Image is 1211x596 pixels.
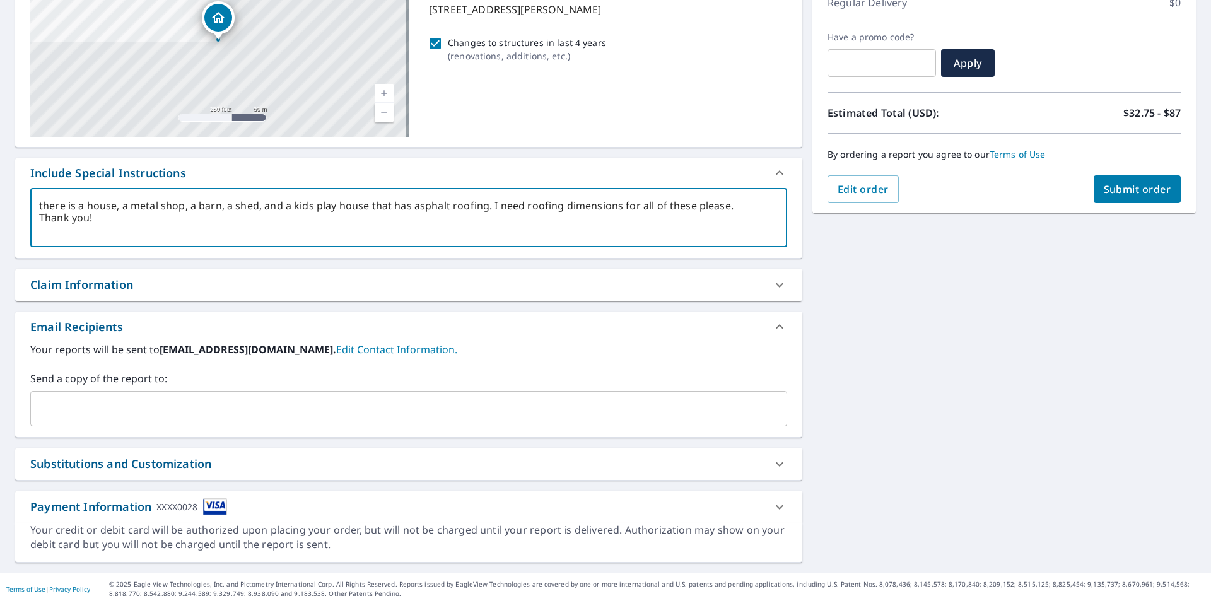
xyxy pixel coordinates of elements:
[15,448,802,480] div: Substitutions and Customization
[828,175,899,203] button: Edit order
[39,200,778,236] textarea: there is a house, a metal shop, a barn, a shed, and a kids play house that has asphalt roofing. I...
[828,32,936,43] label: Have a promo code?
[6,585,45,593] a: Terms of Use
[336,342,457,356] a: EditContactInfo
[160,342,336,356] b: [EMAIL_ADDRESS][DOMAIN_NAME].
[375,84,394,103] a: Current Level 17, Zoom In
[951,56,985,70] span: Apply
[49,585,90,593] a: Privacy Policy
[15,491,802,523] div: Payment InformationXXXX0028cardImage
[30,523,787,552] div: Your credit or debit card will be authorized upon placing your order, but will not be charged unt...
[202,1,235,40] div: Dropped pin, building 1, Residential property, 11724 Forest Hills Dr Parker, CO 80138
[156,498,197,515] div: XXXX0028
[838,182,889,196] span: Edit order
[828,105,1004,120] p: Estimated Total (USD):
[30,371,787,386] label: Send a copy of the report to:
[429,2,782,17] p: [STREET_ADDRESS][PERSON_NAME]
[30,455,211,472] div: Substitutions and Customization
[15,158,802,188] div: Include Special Instructions
[15,269,802,301] div: Claim Information
[30,318,123,336] div: Email Recipients
[828,149,1181,160] p: By ordering a report you agree to our
[30,165,186,182] div: Include Special Instructions
[30,276,133,293] div: Claim Information
[6,585,90,593] p: |
[1094,175,1181,203] button: Submit order
[1123,105,1181,120] p: $32.75 - $87
[203,498,227,515] img: cardImage
[448,36,606,49] p: Changes to structures in last 4 years
[15,312,802,342] div: Email Recipients
[30,498,227,515] div: Payment Information
[990,148,1046,160] a: Terms of Use
[30,342,787,357] label: Your reports will be sent to
[375,103,394,122] a: Current Level 17, Zoom Out
[448,49,606,62] p: ( renovations, additions, etc. )
[1104,182,1171,196] span: Submit order
[941,49,995,77] button: Apply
